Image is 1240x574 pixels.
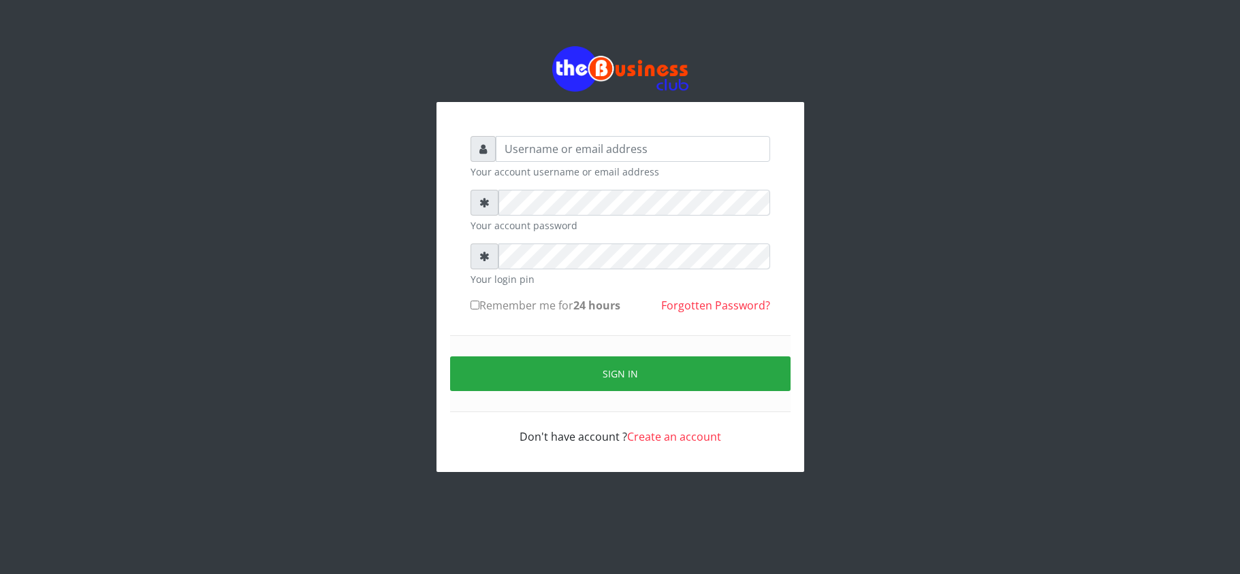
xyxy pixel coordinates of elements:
[627,429,721,444] a: Create an account
[471,165,770,179] small: Your account username or email address
[661,298,770,313] a: Forgotten Password?
[471,272,770,286] small: Your login pin
[471,218,770,233] small: Your account password
[573,298,620,313] b: 24 hours
[496,136,770,162] input: Username or email address
[471,412,770,445] div: Don't have account ?
[450,356,791,391] button: Sign in
[471,297,620,314] label: Remember me for
[471,301,479,309] input: Remember me for24 hours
